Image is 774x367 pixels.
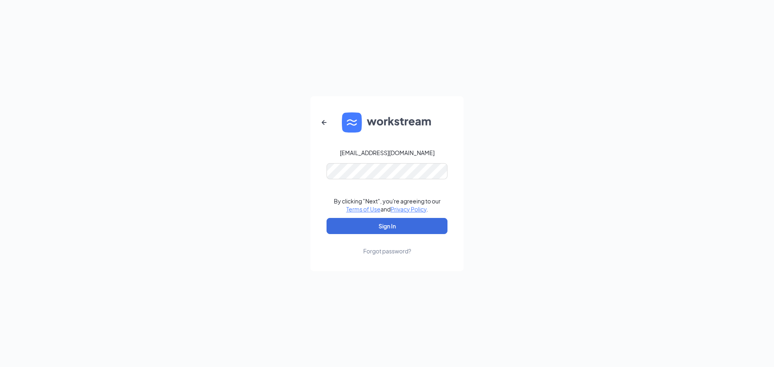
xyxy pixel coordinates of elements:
[334,197,441,213] div: By clicking "Next", you're agreeing to our and .
[314,113,334,132] button: ArrowLeftNew
[363,234,411,255] a: Forgot password?
[327,218,447,234] button: Sign In
[363,247,411,255] div: Forgot password?
[346,205,381,213] a: Terms of Use
[319,118,329,127] svg: ArrowLeftNew
[342,112,432,133] img: WS logo and Workstream text
[391,205,427,213] a: Privacy Policy
[340,149,435,157] div: [EMAIL_ADDRESS][DOMAIN_NAME]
